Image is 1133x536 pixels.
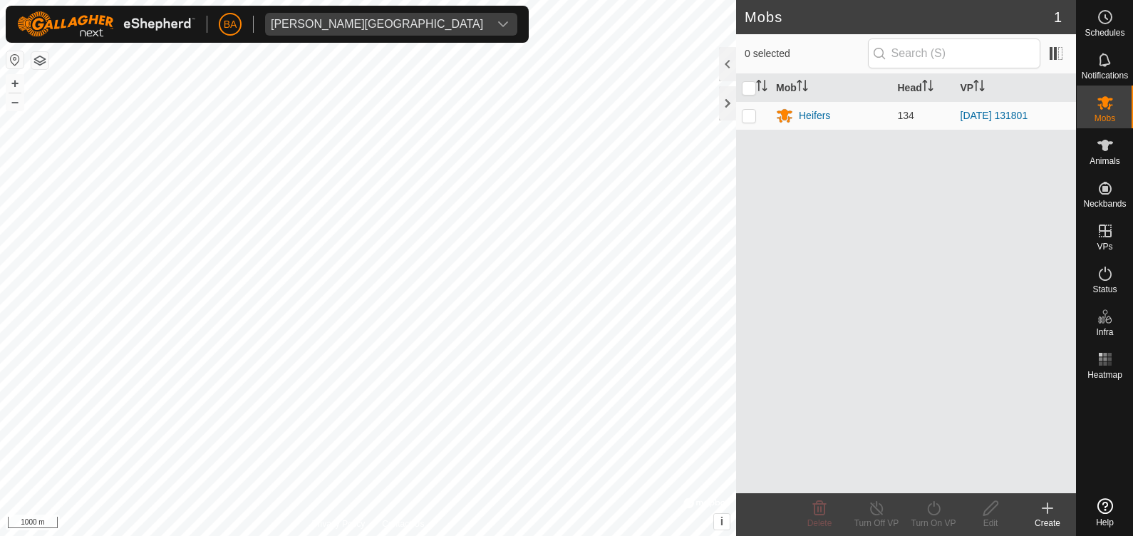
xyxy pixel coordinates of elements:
p-sorticon: Activate to sort [973,82,985,93]
a: [DATE] 131801 [961,110,1028,121]
p-sorticon: Activate to sort [797,82,808,93]
span: BA [224,17,237,32]
span: Schedules [1085,29,1124,37]
a: Contact Us [382,517,424,530]
div: [PERSON_NAME][GEOGRAPHIC_DATA] [271,19,483,30]
div: Heifers [799,108,830,123]
span: 0 selected [745,46,868,61]
input: Search (S) [868,38,1040,68]
a: Privacy Policy [311,517,365,530]
span: Animals [1090,157,1120,165]
span: VPs [1097,242,1112,251]
p-sorticon: Activate to sort [922,82,933,93]
div: Turn On VP [905,517,962,530]
span: 134 [898,110,914,121]
span: Status [1092,285,1117,294]
div: dropdown trigger [489,13,517,36]
span: Mobs [1095,114,1115,123]
button: Map Layers [31,52,48,69]
button: + [6,75,24,92]
span: Help [1096,518,1114,527]
span: Neckbands [1083,200,1126,208]
span: 1 [1054,6,1062,28]
span: i [720,515,723,527]
th: Head [892,74,955,102]
button: Reset Map [6,51,24,68]
button: – [6,93,24,110]
h2: Mobs [745,9,1054,26]
div: Edit [962,517,1019,530]
p-sorticon: Activate to sort [756,82,767,93]
span: Stokes Bay Farm [265,13,489,36]
span: Heatmap [1087,371,1122,379]
span: Delete [807,518,832,528]
th: VP [955,74,1077,102]
button: i [714,514,730,530]
th: Mob [770,74,892,102]
a: Help [1077,493,1133,532]
div: Create [1019,517,1076,530]
div: Turn Off VP [848,517,905,530]
span: Infra [1096,328,1113,336]
img: Gallagher Logo [17,11,195,37]
span: Notifications [1082,71,1128,80]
